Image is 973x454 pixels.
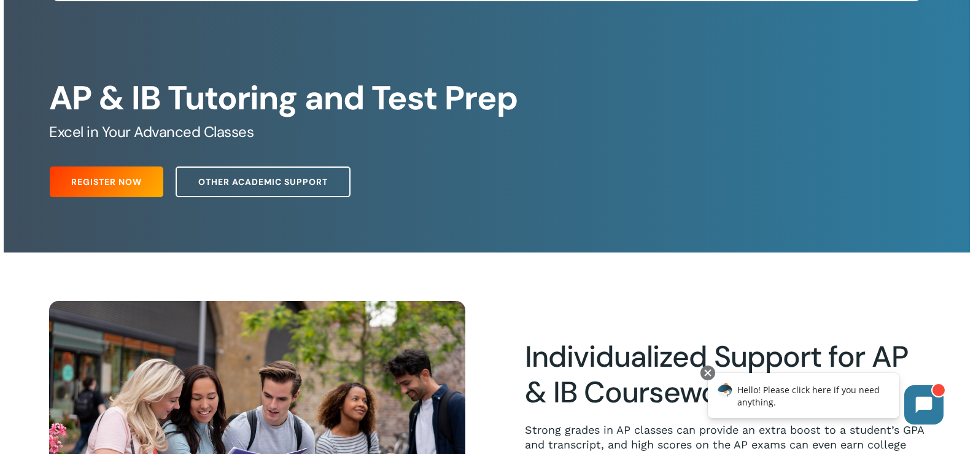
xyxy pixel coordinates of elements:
span: Register Now [71,176,142,188]
h2: Individualized Support for AP & IB Coursework and Exams [525,339,924,410]
h5: Excel in Your Advanced Classes [49,122,923,142]
span: Other Academic Support [198,176,328,188]
a: Other Academic Support [176,166,351,197]
h1: AP & IB Tutoring and Test Prep [49,79,923,118]
iframe: Chatbot [695,363,956,437]
a: Register Now [50,166,163,197]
